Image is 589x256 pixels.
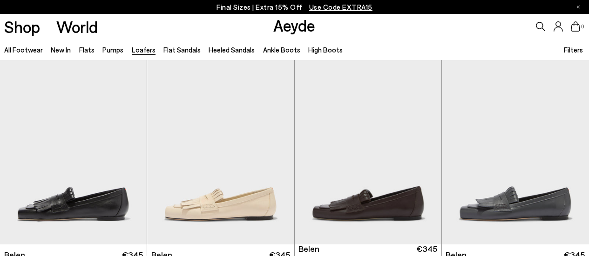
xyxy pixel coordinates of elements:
[273,15,315,35] a: Aeyde
[79,46,95,54] a: Flats
[564,46,583,54] span: Filters
[309,3,372,11] span: Navigate to /collections/ss25-final-sizes
[56,19,98,35] a: World
[295,60,442,244] div: 1 / 6
[442,60,589,244] img: Belen Tassel Loafers
[263,46,300,54] a: Ankle Boots
[132,46,156,54] a: Loafers
[4,46,43,54] a: All Footwear
[298,243,319,255] span: Belen
[295,60,442,244] img: Belen Tassel Loafers
[51,46,71,54] a: New In
[308,46,343,54] a: High Boots
[147,60,294,244] img: Belen Tassel Loafers
[4,19,40,35] a: Shop
[217,1,372,13] p: Final Sizes | Extra 15% Off
[102,46,123,54] a: Pumps
[295,60,441,244] a: Next slide Previous slide
[209,46,255,54] a: Heeled Sandals
[163,46,201,54] a: Flat Sandals
[571,21,580,32] a: 0
[580,24,585,29] span: 0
